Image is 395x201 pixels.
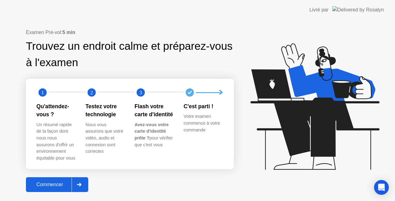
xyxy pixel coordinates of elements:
div: Votre examen commence à votre commande [184,113,223,133]
b: 5 min [62,30,75,35]
div: Livré par [310,6,329,14]
div: Testez votre technologie [85,102,125,119]
div: Nous vous assurons que votre vidéo, audio et connexion sont correctes [85,122,125,155]
div: pour vérifier que c'est vous [135,122,174,148]
div: Flash votre carte d'identité [135,102,174,119]
text: 1 [41,90,44,96]
text: 2 [90,90,93,96]
img: Delivered by Rosalyn [332,6,384,13]
div: Open Intercom Messenger [374,180,389,195]
b: Avez-vous votre carte d'identité prête ? [135,122,169,140]
div: Trouvez un endroit calme et préparez-vous à l'examen [26,38,234,71]
div: Commencer [28,182,72,187]
div: C'est parti ! [184,102,223,110]
div: Examen Pré-vol: [26,29,234,36]
text: 3 [139,90,142,96]
div: Un résumé rapide de la façon dont nous nous assurons d'offrir un environnement équitable pour vous [36,122,76,162]
button: Commencer [26,177,88,192]
div: Qu'attendez-vous ? [36,102,76,119]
